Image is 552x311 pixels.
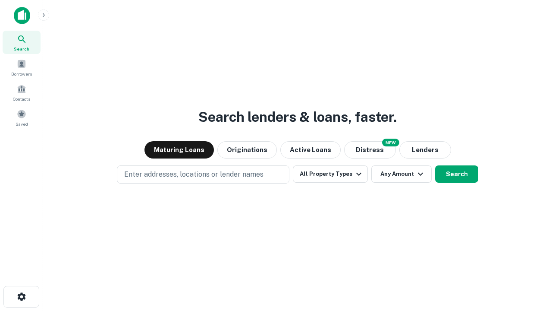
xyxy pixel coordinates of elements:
[124,169,263,180] p: Enter addresses, locations or lender names
[509,242,552,283] iframe: Chat Widget
[3,81,41,104] a: Contacts
[14,45,29,52] span: Search
[217,141,277,159] button: Originations
[280,141,341,159] button: Active Loans
[11,70,32,77] span: Borrowers
[371,165,432,183] button: Any Amount
[3,106,41,129] a: Saved
[144,141,214,159] button: Maturing Loans
[435,165,478,183] button: Search
[16,121,28,127] span: Saved
[293,165,368,183] button: All Property Types
[13,95,30,102] span: Contacts
[3,31,41,54] a: Search
[399,141,451,159] button: Lenders
[14,7,30,24] img: capitalize-icon.png
[198,107,397,127] h3: Search lenders & loans, faster.
[3,56,41,79] a: Borrowers
[382,139,399,146] div: NEW
[117,165,289,184] button: Enter addresses, locations or lender names
[344,141,396,159] button: Search distressed loans with lien and other non-mortgage details.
